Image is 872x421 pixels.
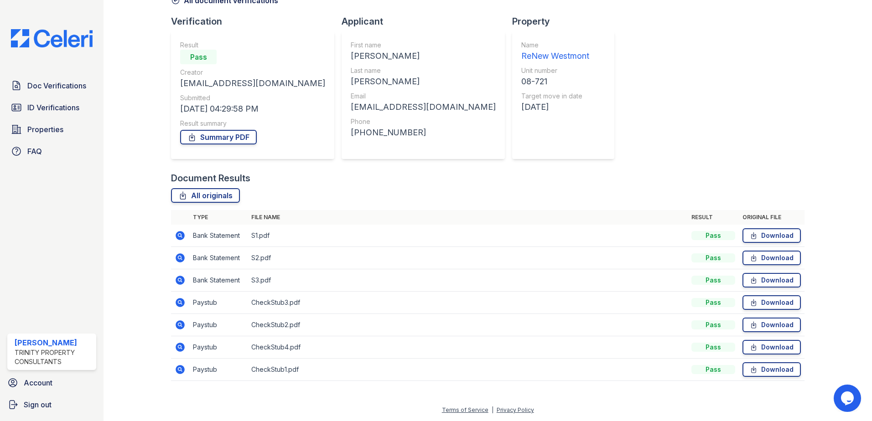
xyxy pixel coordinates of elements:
[351,75,496,88] div: [PERSON_NAME]
[742,340,801,354] a: Download
[248,210,688,225] th: File name
[24,399,52,410] span: Sign out
[521,41,589,50] div: Name
[171,15,342,28] div: Verification
[180,103,325,115] div: [DATE] 04:29:58 PM
[7,77,96,95] a: Doc Verifications
[171,188,240,203] a: All originals
[15,337,93,348] div: [PERSON_NAME]
[248,292,688,314] td: CheckStub3.pdf
[521,75,589,88] div: 08-721
[691,298,735,307] div: Pass
[521,92,589,101] div: Target move in date
[739,210,805,225] th: Original file
[691,276,735,285] div: Pass
[492,406,493,413] div: |
[691,320,735,329] div: Pass
[189,292,248,314] td: Paystub
[742,295,801,310] a: Download
[7,120,96,139] a: Properties
[351,117,496,126] div: Phone
[351,101,496,113] div: [EMAIL_ADDRESS][DOMAIN_NAME]
[248,336,688,359] td: CheckStub4.pdf
[7,142,96,160] a: FAQ
[742,228,801,243] a: Download
[497,406,534,413] a: Privacy Policy
[351,92,496,101] div: Email
[351,50,496,62] div: [PERSON_NAME]
[189,359,248,381] td: Paystub
[521,41,589,62] a: Name ReNew Westmont
[4,374,100,392] a: Account
[4,29,100,47] img: CE_Logo_Blue-a8612792a0a2168367f1c8372b55b34899dd931a85d93a1a3d3e32e68fde9ad4.png
[248,359,688,381] td: CheckStub1.pdf
[521,101,589,113] div: [DATE]
[248,314,688,336] td: CheckStub2.pdf
[189,269,248,292] td: Bank Statement
[742,318,801,332] a: Download
[248,247,688,269] td: S2.pdf
[189,225,248,247] td: Bank Statement
[691,231,735,240] div: Pass
[521,50,589,62] div: ReNew Westmont
[248,225,688,247] td: S1.pdf
[742,273,801,288] a: Download
[351,126,496,139] div: [PHONE_NUMBER]
[342,15,512,28] div: Applicant
[27,80,86,91] span: Doc Verifications
[351,66,496,75] div: Last name
[180,130,257,144] a: Summary PDF
[742,251,801,265] a: Download
[189,336,248,359] td: Paystub
[189,210,248,225] th: Type
[688,210,739,225] th: Result
[24,377,52,388] span: Account
[180,119,325,128] div: Result summary
[180,68,325,77] div: Creator
[7,98,96,117] a: ID Verifications
[691,253,735,262] div: Pass
[442,406,488,413] a: Terms of Service
[180,41,325,50] div: Result
[189,247,248,269] td: Bank Statement
[180,93,325,103] div: Submitted
[27,124,63,135] span: Properties
[180,77,325,90] div: [EMAIL_ADDRESS][DOMAIN_NAME]
[742,362,801,377] a: Download
[521,66,589,75] div: Unit number
[691,365,735,374] div: Pass
[248,269,688,292] td: S3.pdf
[691,343,735,352] div: Pass
[189,314,248,336] td: Paystub
[512,15,622,28] div: Property
[27,146,42,157] span: FAQ
[351,41,496,50] div: First name
[4,395,100,414] a: Sign out
[27,102,79,113] span: ID Verifications
[171,172,250,185] div: Document Results
[834,385,863,412] iframe: chat widget
[180,50,217,64] div: Pass
[15,348,93,366] div: Trinity Property Consultants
